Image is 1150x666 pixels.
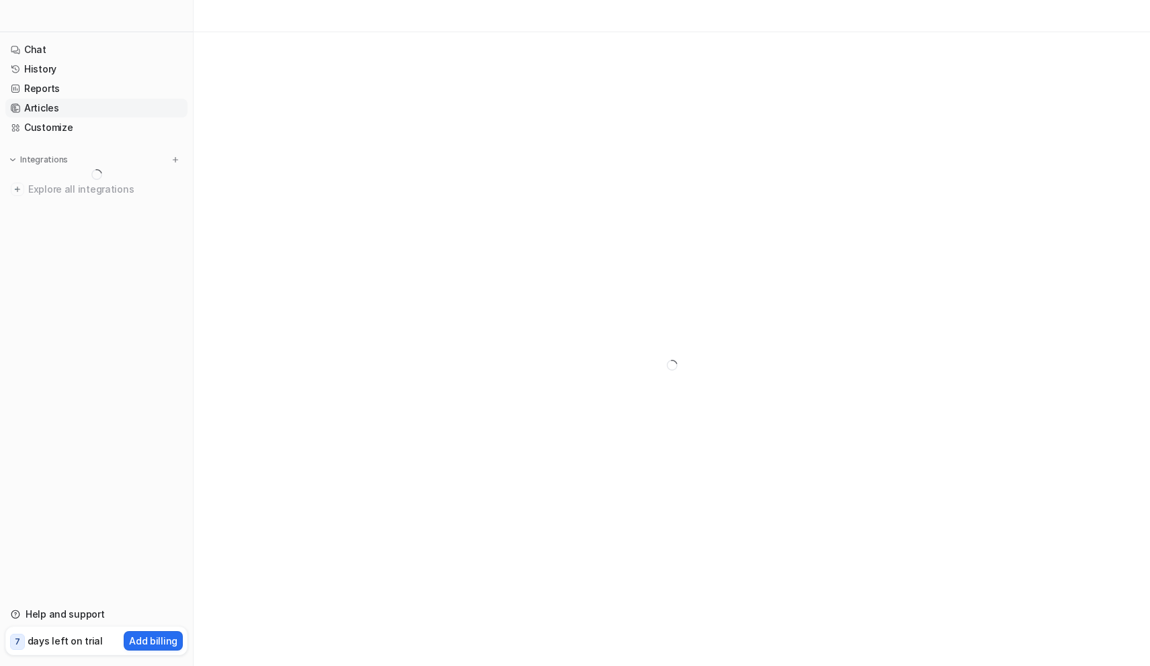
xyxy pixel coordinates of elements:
a: Customize [5,118,188,137]
a: Help and support [5,605,188,624]
a: Explore all integrations [5,180,188,199]
p: 7 [15,636,20,648]
img: expand menu [8,155,17,164]
p: Integrations [20,154,68,165]
a: Articles [5,99,188,117]
p: days left on trial [28,634,103,648]
button: Integrations [5,153,72,166]
button: Add billing [124,631,183,651]
a: Chat [5,40,188,59]
p: Add billing [129,634,177,648]
img: explore all integrations [11,183,24,196]
span: Explore all integrations [28,179,182,200]
a: Reports [5,79,188,98]
img: menu_add.svg [171,155,180,164]
a: History [5,60,188,79]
